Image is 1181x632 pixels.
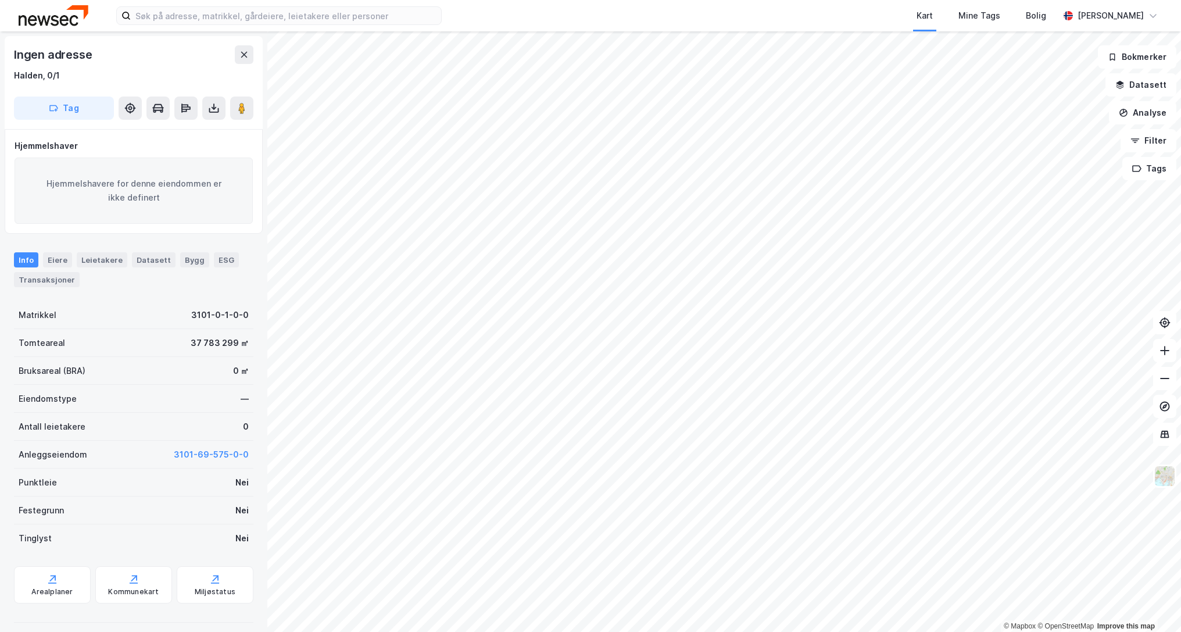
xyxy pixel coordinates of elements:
div: 0 [243,420,249,434]
div: Leietakere [77,252,127,267]
div: Nei [235,504,249,517]
button: Datasett [1105,73,1176,97]
div: 3101-0-1-0-0 [191,308,249,322]
div: Tomteareal [19,336,65,350]
div: Festegrunn [19,504,64,517]
button: Bokmerker [1098,45,1176,69]
iframe: Chat Widget [1123,576,1181,632]
button: Analyse [1109,101,1176,124]
button: Tag [14,97,114,120]
input: Søk på adresse, matrikkel, gårdeiere, leietakere eller personer [131,7,441,24]
div: Anleggseiendom [19,448,87,462]
div: Punktleie [19,476,57,490]
div: 0 ㎡ [233,364,249,378]
img: newsec-logo.f6e21ccffca1b3a03d2d.png [19,5,88,26]
div: Hjemmelshaver [15,139,253,153]
div: Ingen adresse [14,45,94,64]
div: Kontrollprogram for chat [1123,576,1181,632]
div: Datasett [132,252,176,267]
div: Info [14,252,38,267]
div: Bygg [180,252,209,267]
button: Filter [1121,129,1176,152]
div: Arealplaner [31,587,73,597]
div: Tinglyst [19,531,52,545]
div: Miljøstatus [195,587,235,597]
a: OpenStreetMap [1037,622,1094,630]
div: — [241,392,249,406]
img: Z [1154,465,1176,487]
div: [PERSON_NAME] [1078,9,1144,23]
div: Nei [235,531,249,545]
div: ESG [214,252,239,267]
div: Matrikkel [19,308,56,322]
div: Bruksareal (BRA) [19,364,85,378]
div: Mine Tags [958,9,1000,23]
div: Eiendomstype [19,392,77,406]
a: Mapbox [1004,622,1036,630]
div: Kart [917,9,933,23]
div: Nei [235,476,249,490]
div: Bolig [1026,9,1046,23]
div: Antall leietakere [19,420,85,434]
div: Hjemmelshavere for denne eiendommen er ikke definert [15,158,253,224]
div: Transaksjoner [14,272,80,287]
button: 3101-69-575-0-0 [174,448,249,462]
button: Tags [1122,157,1176,180]
div: Eiere [43,252,72,267]
div: Kommunekart [108,587,159,597]
a: Improve this map [1097,622,1155,630]
div: Halden, 0/1 [14,69,60,83]
div: 37 783 299 ㎡ [191,336,249,350]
